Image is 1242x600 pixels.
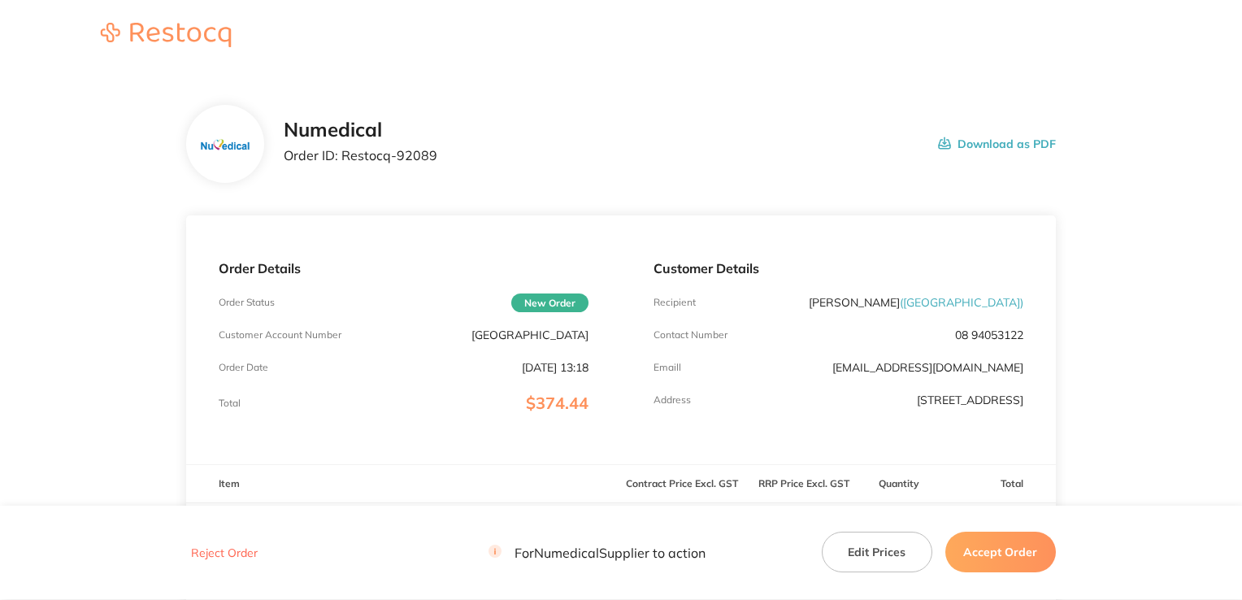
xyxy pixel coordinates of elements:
th: Item [186,465,621,503]
p: Order Status [219,297,275,308]
h2: Numedical [284,119,437,141]
p: [DATE] 13:18 [522,361,588,374]
span: $374.44 [526,393,588,413]
th: RRP Price Excl. GST [743,465,865,503]
p: 08 94053122 [955,328,1023,341]
p: [STREET_ADDRESS] [917,393,1023,407]
p: Order ID: Restocq- 92089 [284,148,437,163]
th: Quantity [864,465,934,503]
p: Contact Number [654,329,727,341]
img: bTgzdmk4dA [199,135,252,154]
p: Order Date [219,362,268,373]
button: Accept Order [945,533,1056,573]
img: Restocq logo [85,23,247,47]
button: Reject Order [186,546,263,561]
p: [GEOGRAPHIC_DATA] [471,328,588,341]
button: Download as PDF [938,119,1056,169]
p: Recipient [654,297,696,308]
button: Edit Prices [822,533,932,573]
p: Address [654,394,691,406]
a: [EMAIL_ADDRESS][DOMAIN_NAME] [832,360,1023,375]
th: Contract Price Excl. GST [621,465,743,503]
span: ( [GEOGRAPHIC_DATA] ) [900,295,1023,310]
p: For Numedical Supplier to action [489,546,706,561]
span: New Order [511,293,588,312]
p: Order Details [219,261,588,276]
p: [PERSON_NAME] [809,296,1023,309]
p: Customer Account Number [219,329,341,341]
p: Total [219,398,241,409]
p: Customer Details [654,261,1023,276]
th: Total [934,465,1056,503]
a: Restocq logo [85,23,247,50]
img: c2I3aTJsNg [219,503,300,585]
p: Emaill [654,362,681,373]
